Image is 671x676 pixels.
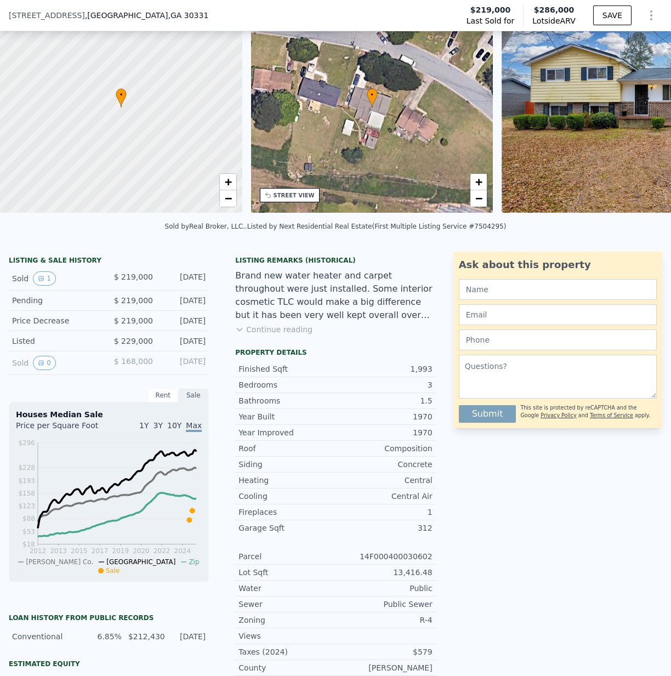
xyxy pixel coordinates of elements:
[18,477,35,485] tspan: $193
[30,547,47,555] tspan: 2012
[238,551,336,562] div: Parcel
[238,522,336,533] div: Garage Sqft
[367,88,378,107] div: •
[85,10,209,21] span: , [GEOGRAPHIC_DATA]
[336,567,433,578] div: 13,416.48
[238,411,336,422] div: Year Built
[220,190,236,207] a: Zoom out
[238,630,336,641] div: Views
[238,599,336,610] div: Sewer
[336,427,433,438] div: 1970
[336,507,433,518] div: 1
[18,464,35,472] tspan: $228
[640,4,662,26] button: Show Options
[33,271,56,286] button: View historical data
[162,315,206,326] div: [DATE]
[50,547,67,555] tspan: 2013
[147,388,178,402] div: Rent
[238,459,336,470] div: Siding
[18,490,35,497] tspan: $158
[459,405,516,423] button: Submit
[238,427,336,438] div: Year Improved
[153,547,170,555] tspan: 2022
[238,363,336,374] div: Finished Sqft
[238,646,336,657] div: Taxes (2024)
[336,395,433,406] div: 1.5
[336,411,433,422] div: 1970
[12,631,81,642] div: Conventional
[336,646,433,657] div: $579
[116,88,127,107] div: •
[12,315,100,326] div: Price Decrease
[336,522,433,533] div: 312
[470,174,487,190] a: Zoom in
[162,356,206,370] div: [DATE]
[532,15,575,26] span: Lotside ARV
[133,547,150,555] tspan: 2020
[9,256,209,267] div: LISTING & SALE HISTORY
[238,507,336,518] div: Fireplaces
[459,257,657,272] div: Ask about this property
[470,190,487,207] a: Zoom out
[114,296,153,305] span: $ 219,000
[186,421,202,432] span: Max
[235,269,435,322] div: Brand new water heater and carpet throughout were just installed. Some interior cosmetic TLC woul...
[189,558,199,566] span: Zip
[467,15,515,26] span: Last Sold for
[238,615,336,626] div: Zoning
[114,337,153,345] span: $ 229,000
[235,256,435,265] div: Listing Remarks (Historical)
[336,379,433,390] div: 3
[590,412,633,418] a: Terms of Service
[235,324,312,335] button: Continue reading
[153,421,163,430] span: 3Y
[167,421,181,430] span: 10Y
[336,551,433,562] div: 14F000400030602
[593,5,632,25] button: SAVE
[541,412,576,418] a: Privacy Policy
[459,279,657,300] input: Name
[114,316,153,325] span: $ 219,000
[12,356,100,370] div: Sold
[22,515,35,522] tspan: $88
[18,502,35,510] tspan: $123
[336,459,433,470] div: Concrete
[274,191,315,200] div: STREET VIEW
[336,475,433,486] div: Central
[22,541,35,548] tspan: $18
[92,547,109,555] tspan: 2017
[139,421,149,430] span: 1Y
[336,443,433,454] div: Composition
[22,528,35,536] tspan: $53
[235,348,435,357] div: Property details
[116,90,127,100] span: •
[224,175,231,189] span: +
[12,295,100,306] div: Pending
[459,330,657,350] input: Phone
[9,613,209,622] div: Loan history from public records
[18,439,35,447] tspan: $296
[475,175,482,189] span: +
[172,631,206,642] div: [DATE]
[470,4,511,15] span: $219,000
[12,271,100,286] div: Sold
[9,660,209,668] div: Estimated Equity
[71,547,88,555] tspan: 2015
[367,90,378,100] span: •
[238,662,336,673] div: County
[12,336,100,346] div: Listed
[238,475,336,486] div: Heating
[336,599,433,610] div: Public Sewer
[16,420,109,438] div: Price per Square Foot
[165,223,247,230] div: Sold by Real Broker, LLC. .
[106,567,120,575] span: Sale
[238,395,336,406] div: Bathrooms
[336,662,433,673] div: [PERSON_NAME]
[33,356,56,370] button: View historical data
[459,304,657,325] input: Email
[247,223,507,230] div: Listed by Next Residential Real Estate (First Multiple Listing Service #7504295)
[336,363,433,374] div: 1,993
[336,491,433,502] div: Central Air
[162,295,206,306] div: [DATE]
[336,615,433,626] div: R-4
